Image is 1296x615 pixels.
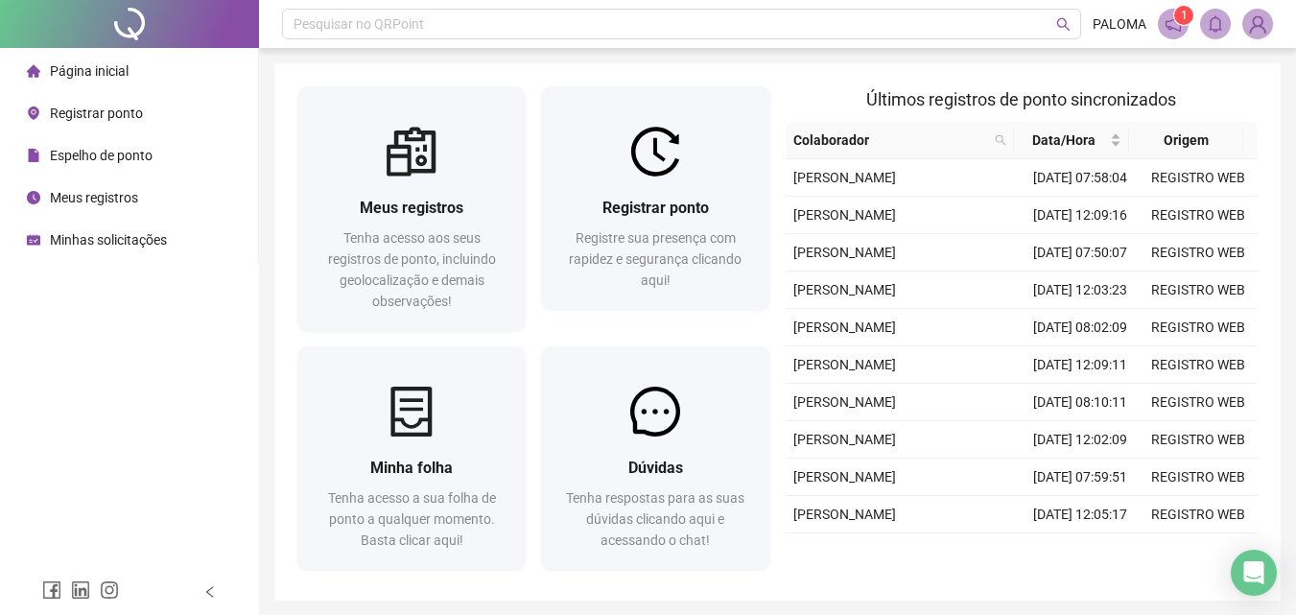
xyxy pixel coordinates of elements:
[1140,459,1258,496] td: REGISTRO WEB
[1140,159,1258,197] td: REGISTRO WEB
[1022,309,1140,346] td: [DATE] 08:02:09
[50,148,153,163] span: Espelho de ponto
[1022,533,1140,571] td: [DATE] 08:05:09
[1022,421,1140,459] td: [DATE] 12:02:09
[541,86,769,310] a: Registrar pontoRegistre sua presença com rapidez e segurança clicando aqui!
[793,282,896,297] span: [PERSON_NAME]
[569,230,742,288] span: Registre sua presença com rapidez e segurança clicando aqui!
[1022,346,1140,384] td: [DATE] 12:09:11
[602,199,709,217] span: Registrar ponto
[1056,17,1071,32] span: search
[1022,272,1140,309] td: [DATE] 12:03:23
[793,319,896,335] span: [PERSON_NAME]
[1165,15,1182,33] span: notification
[1140,421,1258,459] td: REGISTRO WEB
[541,346,769,570] a: DúvidasTenha respostas para as suas dúvidas clicando aqui e acessando o chat!
[793,394,896,410] span: [PERSON_NAME]
[42,580,61,600] span: facebook
[566,490,744,548] span: Tenha respostas para as suas dúvidas clicando aqui e acessando o chat!
[793,357,896,372] span: [PERSON_NAME]
[1022,459,1140,496] td: [DATE] 07:59:51
[27,106,40,120] span: environment
[50,63,129,79] span: Página inicial
[1140,197,1258,234] td: REGISTRO WEB
[1014,122,1128,159] th: Data/Hora
[1181,9,1188,22] span: 1
[297,86,526,331] a: Meus registrosTenha acesso aos seus registros de ponto, incluindo geolocalização e demais observa...
[1022,234,1140,272] td: [DATE] 07:50:07
[360,199,463,217] span: Meus registros
[793,207,896,223] span: [PERSON_NAME]
[1174,6,1193,25] sup: 1
[1022,384,1140,421] td: [DATE] 08:10:11
[1129,122,1243,159] th: Origem
[1140,234,1258,272] td: REGISTRO WEB
[793,432,896,447] span: [PERSON_NAME]
[328,490,496,548] span: Tenha acesso a sua folha de ponto a qualquer momento. Basta clicar aqui!
[793,130,988,151] span: Colaborador
[100,580,119,600] span: instagram
[1093,13,1146,35] span: PALOMA
[203,585,217,599] span: left
[793,507,896,522] span: [PERSON_NAME]
[50,106,143,121] span: Registrar ponto
[1243,10,1272,38] img: 92696
[1140,272,1258,309] td: REGISTRO WEB
[991,126,1010,154] span: search
[793,170,896,185] span: [PERSON_NAME]
[1207,15,1224,33] span: bell
[50,232,167,248] span: Minhas solicitações
[1022,496,1140,533] td: [DATE] 12:05:17
[1140,309,1258,346] td: REGISTRO WEB
[1140,533,1258,571] td: REGISTRO WEB
[1231,550,1277,596] div: Open Intercom Messenger
[628,459,683,477] span: Dúvidas
[995,134,1006,146] span: search
[27,233,40,247] span: schedule
[27,64,40,78] span: home
[1022,159,1140,197] td: [DATE] 07:58:04
[27,149,40,162] span: file
[1022,130,1105,151] span: Data/Hora
[27,191,40,204] span: clock-circle
[793,469,896,485] span: [PERSON_NAME]
[297,346,526,570] a: Minha folhaTenha acesso a sua folha de ponto a qualquer momento. Basta clicar aqui!
[50,190,138,205] span: Meus registros
[1140,384,1258,421] td: REGISTRO WEB
[866,89,1176,109] span: Últimos registros de ponto sincronizados
[793,245,896,260] span: [PERSON_NAME]
[71,580,90,600] span: linkedin
[1140,496,1258,533] td: REGISTRO WEB
[1140,346,1258,384] td: REGISTRO WEB
[370,459,453,477] span: Minha folha
[1022,197,1140,234] td: [DATE] 12:09:16
[328,230,496,309] span: Tenha acesso aos seus registros de ponto, incluindo geolocalização e demais observações!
